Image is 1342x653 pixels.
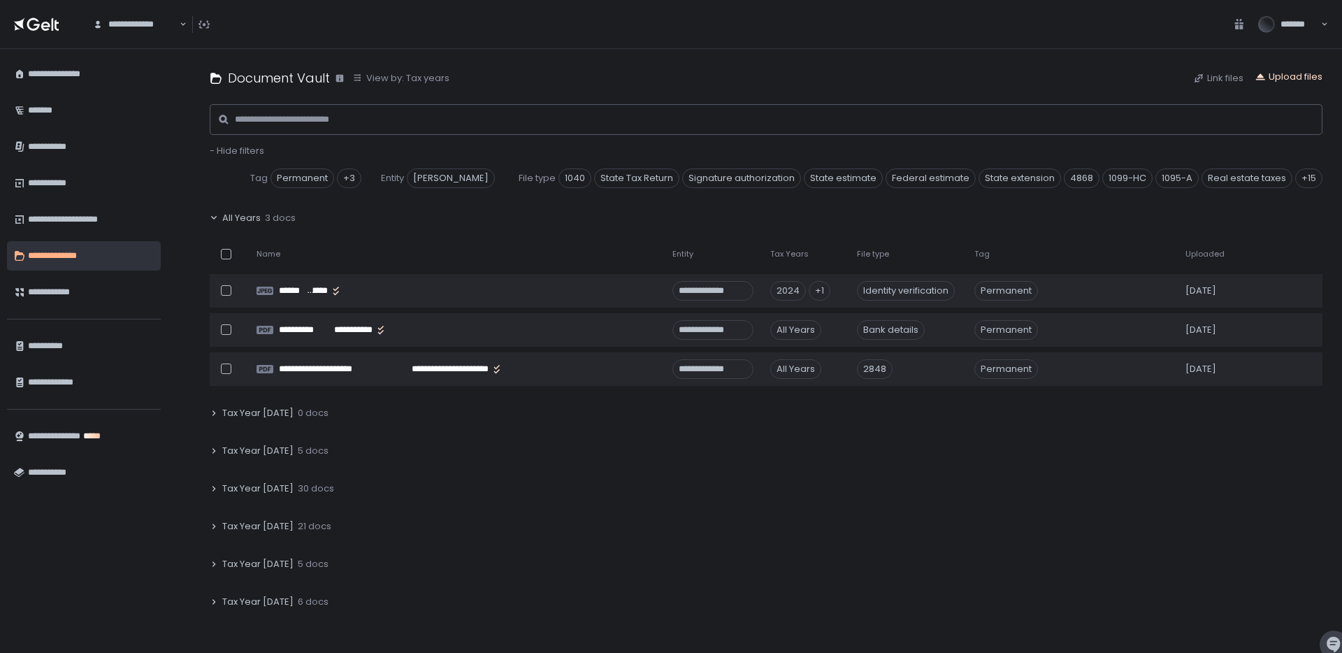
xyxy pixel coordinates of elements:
[974,320,1038,340] span: Permanent
[857,359,893,379] div: 2848
[770,281,806,301] div: 2024
[770,320,821,340] div: All Years
[228,69,330,87] h1: Document Vault
[250,172,268,185] span: Tag
[519,172,556,185] span: File type
[298,407,329,419] span: 0 docs
[210,145,264,157] button: - Hide filters
[1064,168,1099,188] span: 4868
[407,168,495,188] span: [PERSON_NAME]
[222,407,294,419] span: Tax Year [DATE]
[222,445,294,457] span: Tax Year [DATE]
[178,17,178,31] input: Search for option
[298,482,334,495] span: 30 docs
[809,281,830,301] div: +1
[672,249,693,259] span: Entity
[222,558,294,571] span: Tax Year [DATE]
[222,520,294,533] span: Tax Year [DATE]
[974,359,1038,379] span: Permanent
[84,10,187,39] div: Search for option
[1255,71,1322,83] button: Upload files
[979,168,1061,188] span: State extension
[222,596,294,608] span: Tax Year [DATE]
[857,281,955,301] div: Identity verification
[210,144,264,157] span: - Hide filters
[857,249,889,259] span: File type
[594,168,679,188] span: State Tax Return
[298,520,331,533] span: 21 docs
[352,72,449,85] button: View by: Tax years
[558,168,591,188] span: 1040
[1185,285,1216,297] span: [DATE]
[265,212,296,224] span: 3 docs
[222,212,261,224] span: All Years
[804,168,883,188] span: State estimate
[1202,168,1292,188] span: Real estate taxes
[298,445,329,457] span: 5 docs
[886,168,976,188] span: Federal estimate
[857,320,925,340] div: Bank details
[298,558,329,571] span: 5 docs
[770,249,809,259] span: Tax Years
[1155,168,1199,188] span: 1095-A
[1185,363,1216,375] span: [DATE]
[1185,249,1225,259] span: Uploaded
[770,359,821,379] div: All Years
[298,596,329,608] span: 6 docs
[222,482,294,495] span: Tax Year [DATE]
[1102,168,1153,188] span: 1099-HC
[337,168,361,188] div: +3
[381,172,404,185] span: Entity
[974,249,990,259] span: Tag
[1185,324,1216,336] span: [DATE]
[270,168,334,188] span: Permanent
[1193,72,1243,85] button: Link files
[682,168,801,188] span: Signature authorization
[257,249,280,259] span: Name
[1295,168,1322,188] div: +15
[974,281,1038,301] span: Permanent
